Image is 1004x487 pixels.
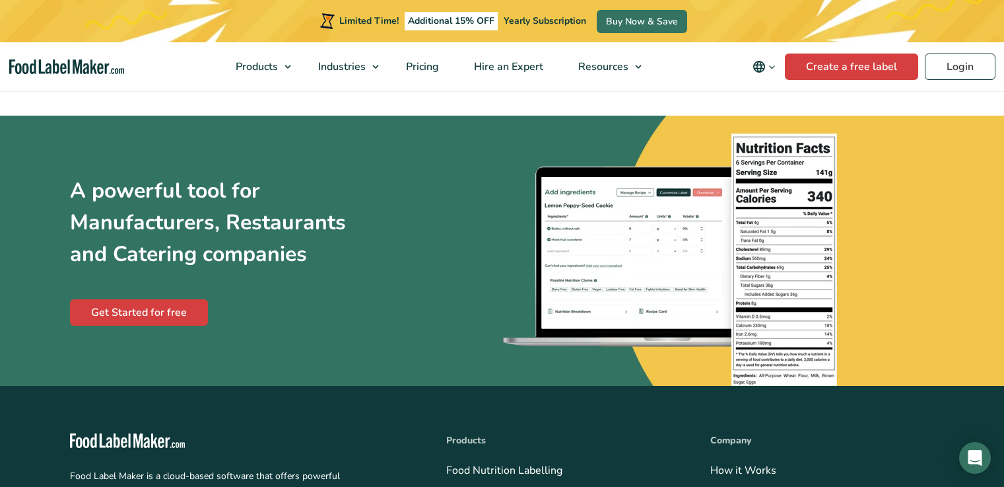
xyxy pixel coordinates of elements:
[70,175,346,270] h3: A powerful tool for Manufacturers, Restaurants and Catering companies
[710,463,776,478] a: How it Works
[743,54,785,80] button: Change language
[70,433,185,449] img: Food Label Maker - white
[446,433,671,448] p: Products
[339,15,399,27] span: Limited Time!
[925,54,995,80] a: Login
[959,442,991,474] div: Open Intercom Messenger
[597,10,687,33] a: Buy Now & Save
[502,116,837,386] img: nutrition facts list Food Label Maker
[70,433,407,449] a: Food Label Maker homepage
[232,59,279,74] span: Products
[446,463,562,478] a: Food Nutrition Labelling
[301,42,385,91] a: Industries
[389,42,453,91] a: Pricing
[504,15,586,27] span: Yearly Subscription
[405,12,498,30] span: Additional 15% OFF
[574,59,630,74] span: Resources
[457,42,558,91] a: Hire an Expert
[561,42,648,91] a: Resources
[218,42,298,91] a: Products
[70,299,208,326] a: Get Started for free
[9,59,124,75] a: Food Label Maker homepage
[710,433,935,448] p: Company
[402,59,440,74] span: Pricing
[470,59,545,74] span: Hire an Expert
[314,59,367,74] span: Industries
[785,54,918,80] a: Create a free label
